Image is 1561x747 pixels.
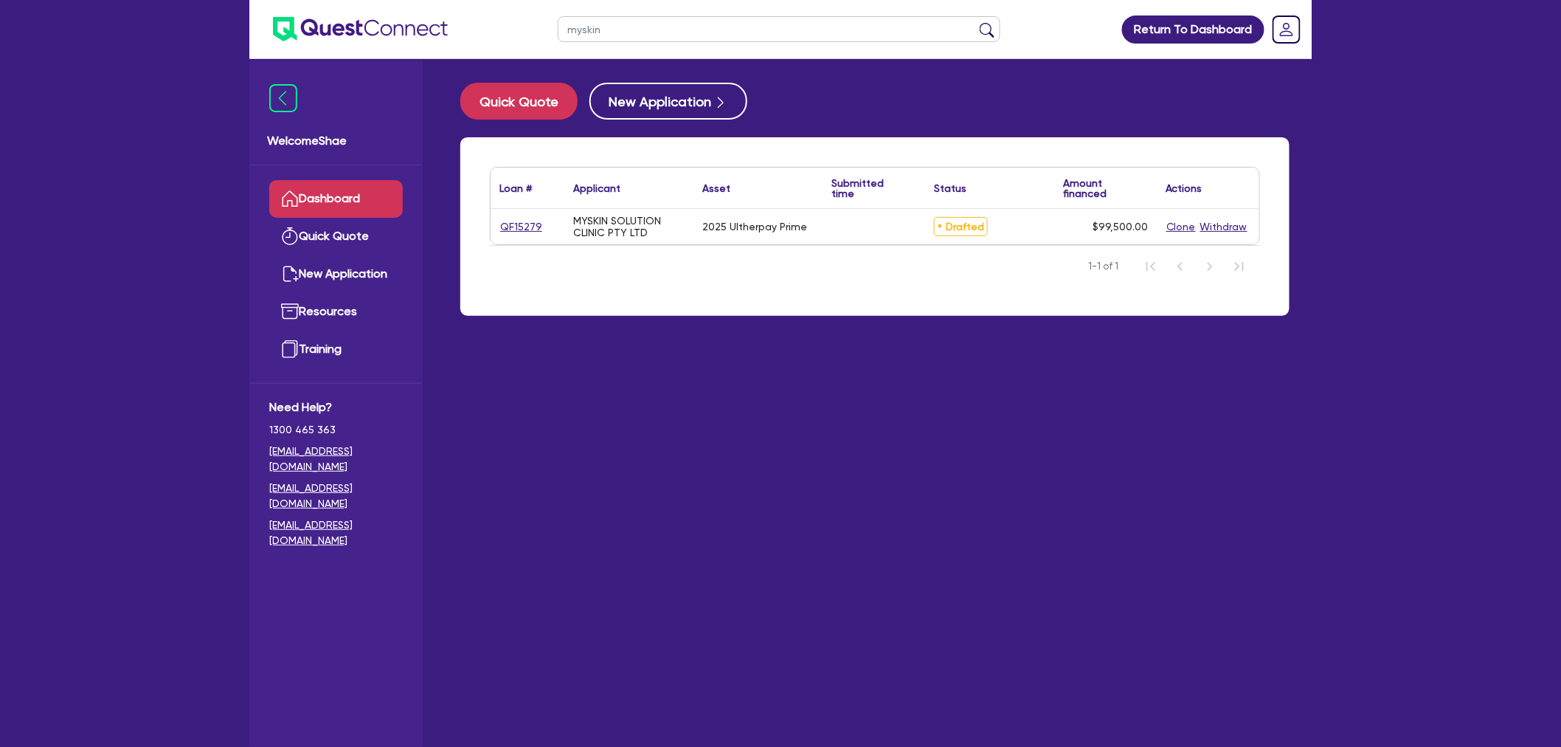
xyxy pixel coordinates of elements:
div: Submitted time [831,178,903,199]
span: Drafted [934,217,988,236]
button: Previous Page [1166,252,1195,281]
div: Asset [702,183,730,193]
span: Need Help? [269,399,403,416]
a: Resources [269,293,403,331]
div: Amount financed [1063,178,1148,199]
a: Return To Dashboard [1122,16,1264,44]
button: Withdraw [1200,218,1248,235]
div: Loan # [499,183,532,193]
img: quest-connect-logo-blue [273,17,448,41]
a: Dashboard [269,180,403,218]
a: Training [269,331,403,368]
div: Applicant [573,183,620,193]
img: quick-quote [281,227,299,245]
a: Quick Quote [460,83,589,120]
button: Clone [1166,218,1197,235]
span: 1-1 of 1 [1088,259,1118,274]
a: Dropdown toggle [1267,10,1306,49]
img: training [281,340,299,358]
a: [EMAIL_ADDRESS][DOMAIN_NAME] [269,481,403,512]
button: First Page [1136,252,1166,281]
div: 2025 Ultherpay Prime [702,221,807,233]
button: New Application [589,83,747,120]
button: Next Page [1195,252,1225,281]
a: New Application [269,255,403,293]
a: [EMAIL_ADDRESS][DOMAIN_NAME] [269,444,403,475]
div: MYSKIN SOLUTION CLINIC PTY LTD [573,215,685,238]
img: new-application [281,265,299,283]
div: Status [934,183,966,193]
span: 1300 465 363 [269,422,403,438]
input: Search by name, application ID or mobile number... [558,16,1000,42]
a: QF15279 [499,218,543,235]
img: resources [281,303,299,320]
img: icon-menu-close [269,84,297,112]
span: Welcome Shae [267,132,405,150]
a: [EMAIL_ADDRESS][DOMAIN_NAME] [269,517,403,548]
span: $99,500.00 [1093,221,1148,233]
button: Last Page [1225,252,1254,281]
a: Quick Quote [269,218,403,255]
button: Quick Quote [460,83,578,120]
div: Actions [1166,183,1202,193]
